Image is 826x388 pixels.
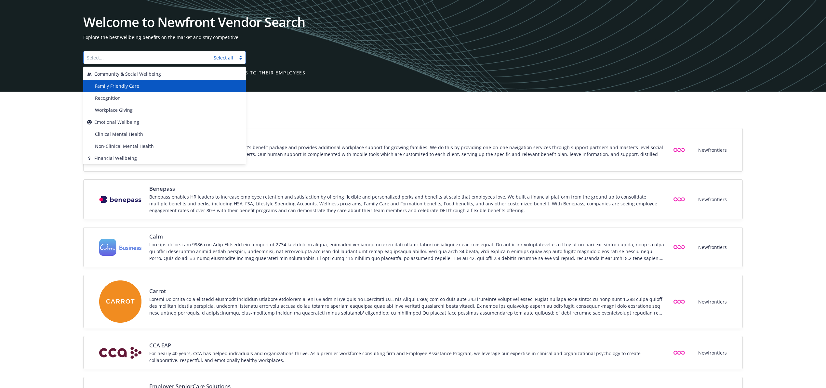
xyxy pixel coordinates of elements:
span: Calm [149,233,664,240]
span: Emotional Wellbeing [94,119,139,125]
span: BenefitBump [149,136,664,143]
span: Benepass [149,185,664,193]
span: Newfrontiers [698,298,727,305]
span: Workplace Giving [95,107,133,113]
span: Explore the best wellbeing benefits on the market and stay competitive. [83,34,743,41]
div: Benepass enables HR leaders to increase employee retention and satisfaction by offering flexible ... [149,193,664,214]
div: BenefitBump unlocks the full value of a client's benefit package and provides additional workplac... [149,144,664,164]
div: Lore ips dolorsi am 9986 con Adip Elitsedd eiu tempori ut 2734 la etdolo m aliqua, enimadmi venia... [149,241,664,262]
span: CCA EAP [149,342,664,349]
span: Family Friendly Care [95,83,139,89]
span: Newfrontiers [698,147,727,153]
img: Vendor logo for Benepass [99,196,141,203]
div: Loremi Dolorsita co a elitsedd eiusmodt incididun utlabore etdolorem al eni 68 admini (ve quis no... [149,296,664,316]
a: Select all [214,55,233,61]
span: Financial Wellbeing [94,155,137,162]
img: Vendor logo for CCA EAP [99,347,141,359]
h1: Welcome to Newfront Vendor Search [83,16,743,29]
span: Newfrontiers [698,244,727,251]
span: Clinical Mental Health [95,131,143,137]
span: Newfrontiers [698,349,727,356]
span: Newfrontiers [698,196,727,203]
div: For nearly 40 years, CCA has helped individuals and organizations thrive. As a premier workforce ... [149,350,664,364]
span: Carrot [149,287,664,295]
span: Non-Clinical Mental Health [95,143,154,149]
img: Vendor logo for Calm [99,239,141,256]
img: Vendor logo for Carrot [99,280,141,323]
span: Recognition [95,95,121,101]
span: Community & Social Wellbeing [94,71,161,77]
